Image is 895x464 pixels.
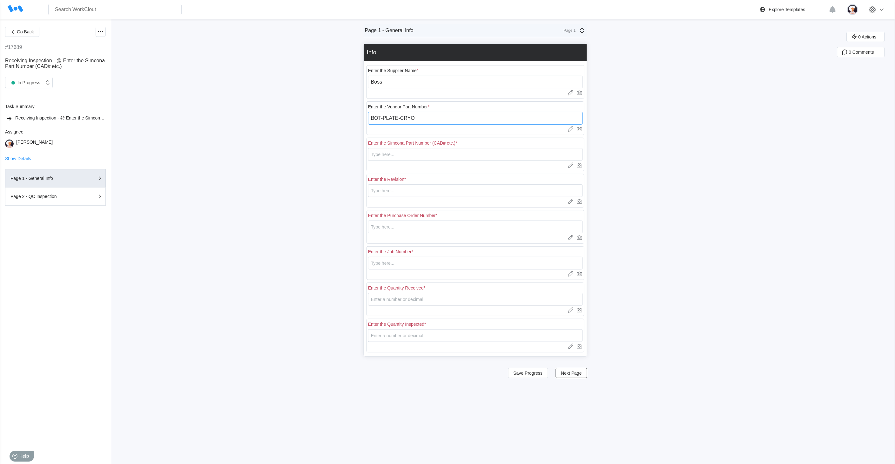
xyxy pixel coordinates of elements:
input: Type here... [368,221,583,233]
a: Receiving Inspection - @ Enter the Simcona Part Number (CAD# etc.) [5,114,106,122]
input: Type here... [368,257,583,270]
div: Page 1 [560,28,576,33]
button: Page 1 - General Info [5,169,106,188]
button: Show Details [5,156,31,161]
div: Enter the Quantity Inspected [368,322,426,327]
button: Next Page [556,368,587,378]
div: Enter the Revision [368,177,406,182]
div: #17689 [5,44,22,50]
span: Receiving Inspection - @ Enter the Simcona Part Number (CAD# etc.) [15,115,153,120]
div: Task Summary [5,104,106,109]
div: Enter the Vendor Part Number [368,104,430,109]
button: Go Back [5,27,39,37]
input: Type here... [368,112,583,125]
div: Enter the Purchase Order Number [368,213,438,218]
div: In Progress [9,78,40,87]
div: Explore Templates [769,7,805,12]
div: Enter the Quantity Received [368,285,426,290]
span: Next Page [561,371,582,375]
button: 0 Comments [837,47,885,57]
img: user-4.png [847,4,858,15]
button: Page 2 - QC Inspection [5,188,106,206]
div: Page 1 - General Info [10,176,74,181]
span: Go Back [17,30,34,34]
input: Type here... [368,184,583,197]
div: Enter the Simcona Part Number (CAD# etc.) [368,140,457,146]
img: user-4.png [5,140,14,148]
input: Type here... [368,148,583,161]
div: Enter the Supplier Name [368,68,419,73]
div: Page 1 - General Info [365,28,414,33]
div: [PERSON_NAME] [16,140,53,148]
div: Page 2 - QC Inspection [10,194,74,199]
div: Assignee [5,129,106,134]
span: 0 Actions [858,35,877,39]
span: Save Progress [514,371,543,375]
button: Save Progress [508,368,548,378]
span: Receiving Inspection - @ Enter the Simcona Part Number (CAD# etc.) [5,58,105,69]
button: 0 Actions [847,32,885,42]
a: Explore Templates [759,6,826,13]
div: Info [367,49,376,56]
div: Enter the Job Number [368,249,413,254]
input: Enter a number or decimal [368,329,583,342]
span: 0 Comments [849,50,874,54]
input: Type here... [368,76,583,88]
input: Enter a number or decimal [368,293,583,306]
input: Search WorkClout [48,4,182,15]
